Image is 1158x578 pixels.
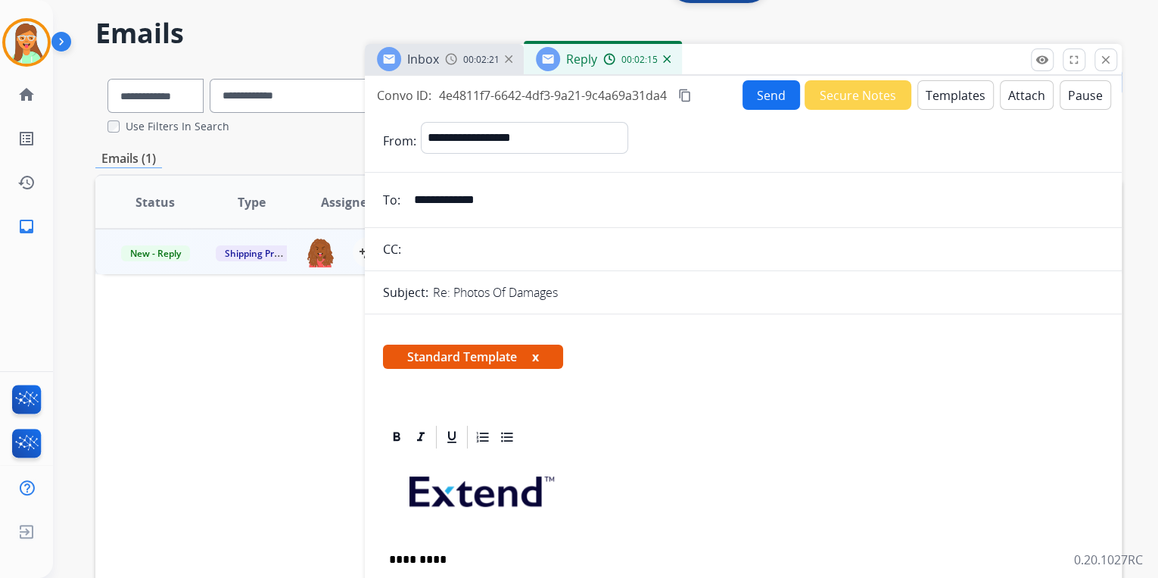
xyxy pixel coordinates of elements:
p: Subject: [383,283,428,301]
button: Secure Notes [805,80,911,110]
mat-icon: list_alt [17,130,36,148]
span: Type [238,193,266,211]
p: CC: [383,240,401,258]
span: New - Reply [121,245,190,261]
mat-icon: content_copy [678,89,692,102]
span: Assignee [321,193,374,211]
div: Bold [385,426,408,448]
span: Status [135,193,175,211]
img: agent-avatar [306,237,335,267]
span: 00:02:15 [621,54,658,66]
p: Convo ID: [377,86,431,105]
mat-icon: inbox [17,217,36,236]
mat-icon: fullscreen [1067,53,1081,67]
p: From: [383,132,416,150]
mat-icon: person_add [359,243,377,261]
mat-icon: home [17,86,36,104]
button: Pause [1060,80,1111,110]
mat-icon: close [1099,53,1113,67]
span: Inbox [407,51,439,67]
h2: Emails [95,18,1122,48]
button: Send [742,80,800,110]
img: avatar [5,21,48,64]
p: 0.20.1027RC [1074,551,1143,569]
span: Reply [566,51,597,67]
div: Italic [409,426,432,448]
mat-icon: remove_red_eye [1035,53,1049,67]
button: Templates [917,80,994,110]
span: 00:02:21 [463,54,500,66]
div: Bullet List [496,426,518,448]
div: Ordered List [472,426,494,448]
p: To: [383,191,400,209]
button: Attach [1000,80,1054,110]
span: Standard Template [383,345,563,369]
span: 4e4811f7-6642-4df3-9a21-9c4a69a31da4 [439,87,667,104]
p: Re: Photos Of Damages [433,283,558,301]
label: Use Filters In Search [126,119,229,134]
button: x [532,348,539,366]
span: Shipping Protection [216,245,319,261]
mat-icon: history [17,173,36,192]
p: Emails (1) [95,149,162,168]
div: Underline [440,426,463,448]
